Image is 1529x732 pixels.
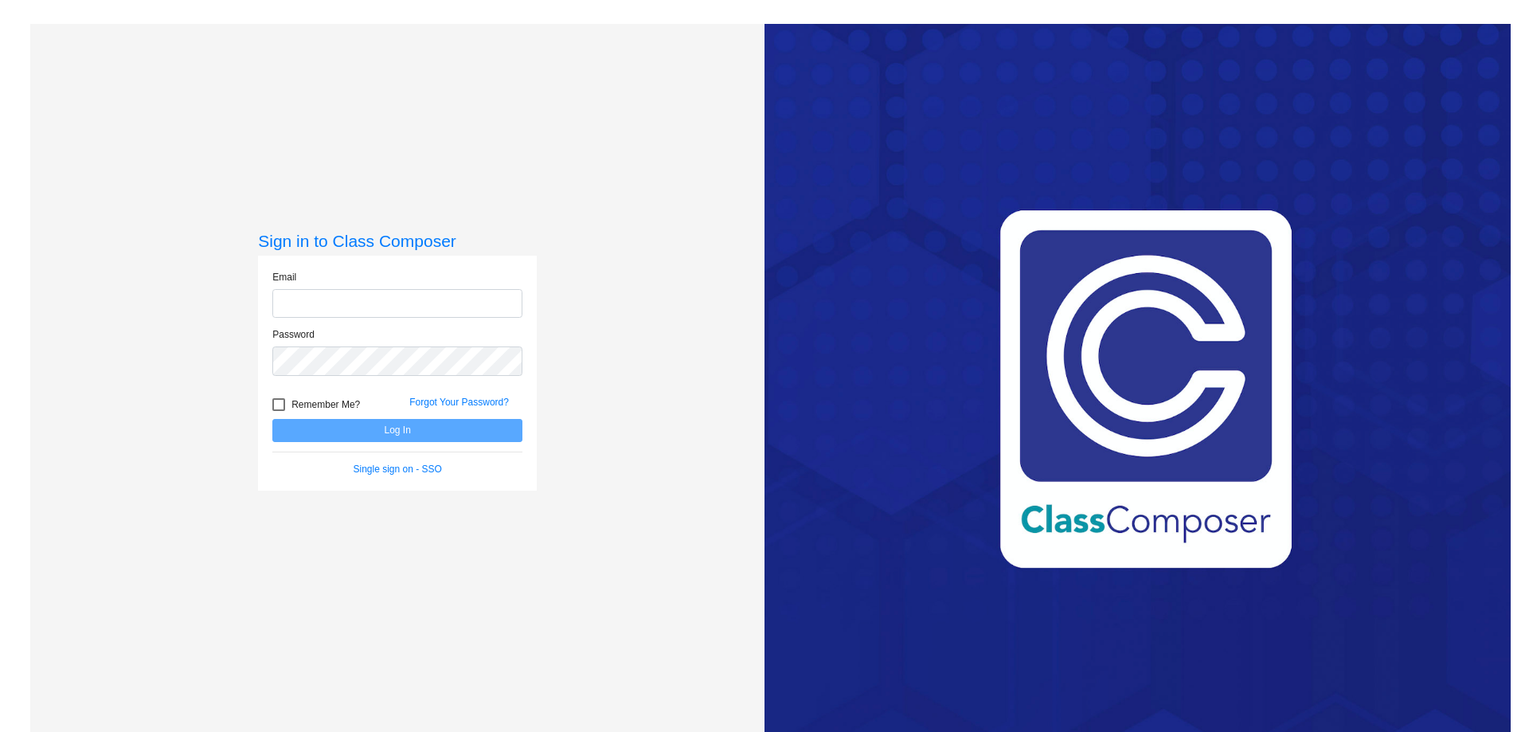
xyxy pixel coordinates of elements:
[258,231,537,251] h3: Sign in to Class Composer
[272,270,296,284] label: Email
[291,395,360,414] span: Remember Me?
[272,327,315,342] label: Password
[272,419,522,442] button: Log In
[409,397,509,408] a: Forgot Your Password?
[354,464,442,475] a: Single sign on - SSO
